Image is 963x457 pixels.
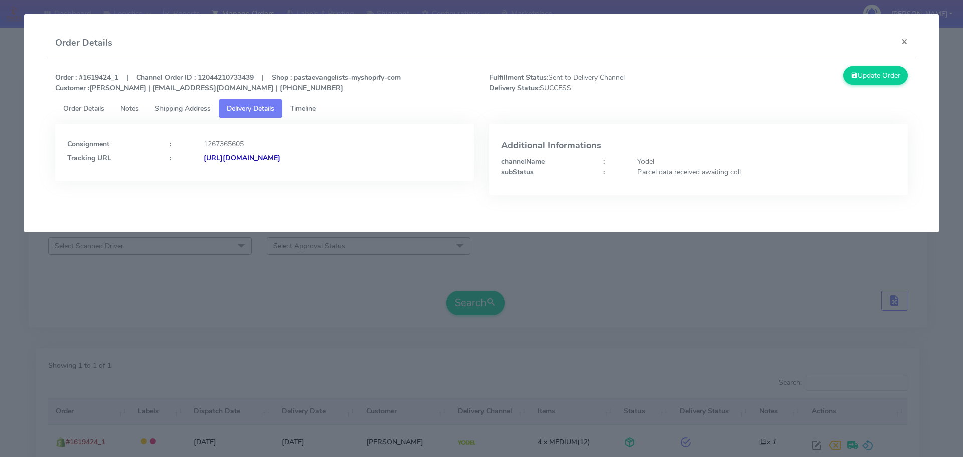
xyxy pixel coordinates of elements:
div: Parcel data received awaiting coll [630,167,903,177]
strong: Tracking URL [67,153,111,163]
strong: : [603,157,605,166]
span: Delivery Details [227,104,274,113]
h4: Additional Informations [501,141,896,151]
div: 1267365605 [196,139,469,149]
strong: subStatus [501,167,534,177]
strong: Delivery Status: [489,83,540,93]
span: Shipping Address [155,104,211,113]
ul: Tabs [55,99,908,118]
button: Update Order [843,66,908,85]
span: Sent to Delivery Channel SUCCESS [481,72,699,93]
h4: Order Details [55,36,112,50]
strong: [URL][DOMAIN_NAME] [204,153,280,163]
div: Yodel [630,156,903,167]
strong: : [170,139,171,149]
strong: Customer : [55,83,89,93]
strong: : [603,167,605,177]
strong: channelName [501,157,545,166]
strong: Order : #1619424_1 | Channel Order ID : 12044210733439 | Shop : pastaevangelists-myshopify-com [P... [55,73,401,93]
span: Notes [120,104,139,113]
button: Close [893,28,916,55]
span: Timeline [290,104,316,113]
strong: Consignment [67,139,109,149]
strong: : [170,153,171,163]
span: Order Details [63,104,104,113]
strong: Fulfillment Status: [489,73,548,82]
